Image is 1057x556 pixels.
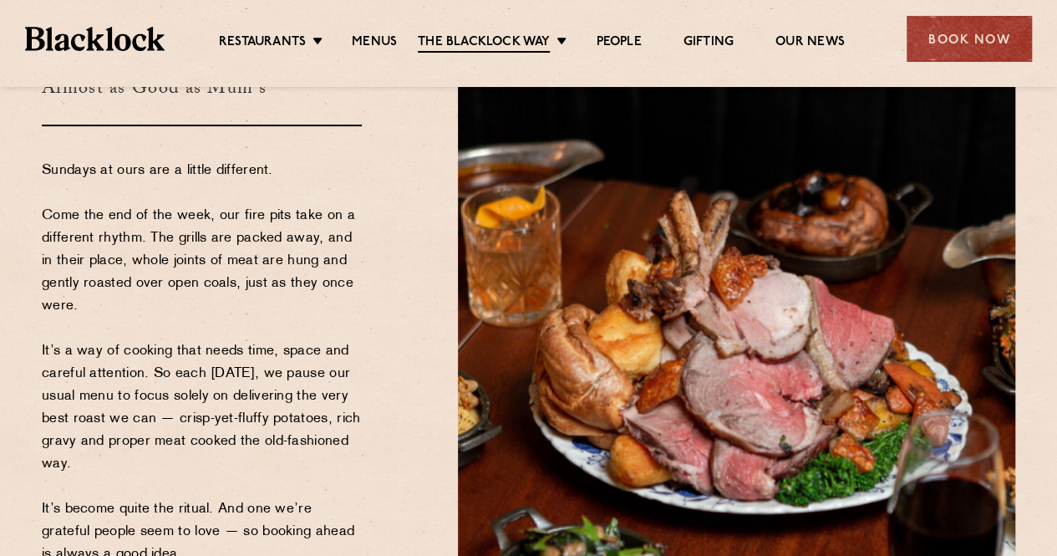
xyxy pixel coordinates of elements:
[907,16,1032,62] div: Book Now
[596,34,641,51] a: People
[683,34,734,51] a: Gifting
[219,34,306,51] a: Restaurants
[42,50,362,126] h3: Almost as Good as Mum's
[25,27,165,50] img: BL_Textured_Logo-footer-cropped.svg
[775,34,845,51] a: Our News
[352,34,397,51] a: Menus
[418,34,550,53] a: The Blacklock Way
